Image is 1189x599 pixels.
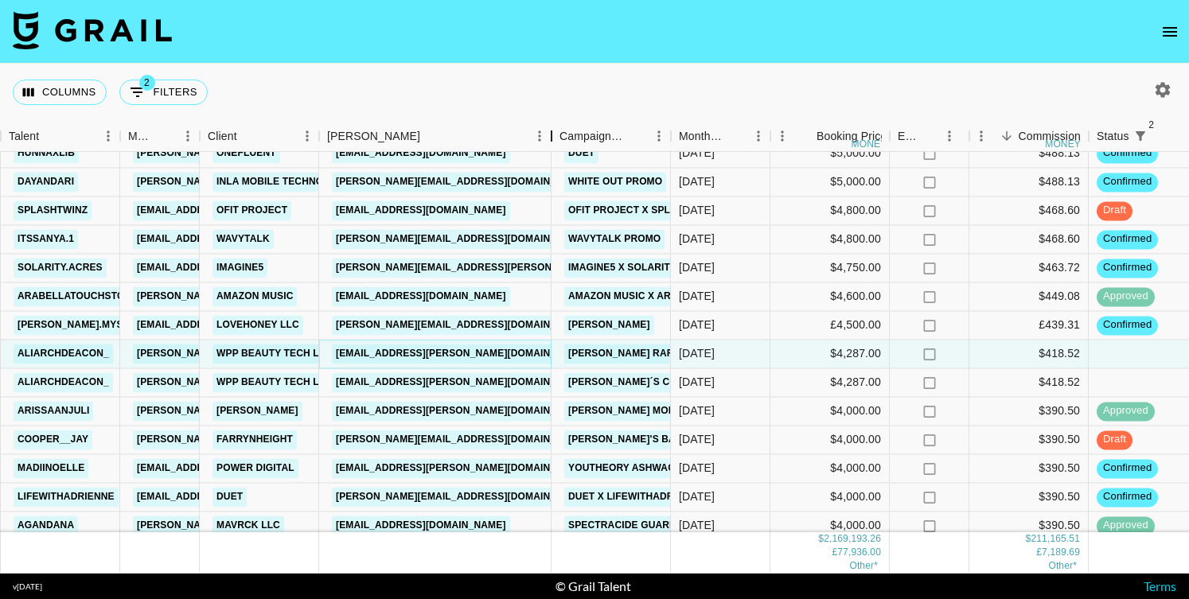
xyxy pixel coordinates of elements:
span: confirmed [1097,232,1158,247]
button: Sort [996,125,1018,147]
a: Duet [212,487,247,507]
div: Commission [1018,121,1081,152]
a: Duet [564,143,598,163]
a: Ofit Project x Splashtwinz [564,200,726,220]
span: draft [1097,433,1132,448]
div: $418.52 [969,340,1089,368]
a: aliarchdeacon_ [14,372,113,392]
a: [EMAIL_ADDRESS][DOMAIN_NAME] [133,458,311,478]
a: Lovehoney LLC [212,315,303,335]
div: £ [832,546,837,559]
a: Imagine5 X Solarity.Acres [564,258,716,278]
div: $463.72 [969,254,1089,282]
a: [EMAIL_ADDRESS][DOMAIN_NAME] [133,258,311,278]
button: Sort [724,125,747,147]
div: Aug '25 [679,432,715,448]
a: [PERSON_NAME].mysz [14,315,133,335]
div: $5,000.00 [770,139,890,168]
img: Grail Talent [13,11,172,49]
a: solarity.acres [14,258,107,278]
div: $488.13 [969,139,1089,168]
a: [PERSON_NAME][EMAIL_ADDRESS][DOMAIN_NAME] [133,172,392,192]
div: Aug '25 [679,231,715,247]
div: Aug '25 [679,403,715,419]
button: Menu [295,124,319,148]
div: money [1045,139,1081,149]
a: madiinoelle [14,458,88,478]
div: $390.50 [969,426,1089,454]
button: Menu [528,124,552,148]
a: [PERSON_NAME] Model Campaign [564,401,747,421]
button: Select columns [13,80,107,105]
div: money [852,139,887,149]
a: [PERSON_NAME][EMAIL_ADDRESS][DOMAIN_NAME] [133,286,392,306]
div: $390.50 [969,454,1089,483]
div: Manager [128,121,154,152]
div: Aug '25 [679,518,715,534]
div: $390.50 [969,483,1089,511]
a: [PERSON_NAME][EMAIL_ADDRESS][PERSON_NAME][DOMAIN_NAME] [332,258,673,278]
div: Aug '25 [679,317,715,333]
button: Sort [1152,125,1174,147]
a: [PERSON_NAME][EMAIL_ADDRESS][DOMAIN_NAME] [332,315,591,335]
div: Aug '25 [679,174,715,190]
div: Client [208,121,237,152]
a: splashtwinz [14,200,92,220]
button: Sort [237,125,259,147]
div: $4,287.00 [770,368,890,397]
a: WavyTalk [212,229,274,249]
div: Aug '25 [679,461,715,476]
div: $4,750.00 [770,254,890,282]
span: draft [1097,204,1132,219]
div: $4,000.00 [770,397,890,426]
div: Talent [1,121,120,152]
a: agandana [14,515,78,535]
span: confirmed [1097,261,1158,276]
div: Campaign (Type) [559,121,625,152]
div: Aug '25 [679,260,715,276]
button: Menu [770,124,794,148]
a: [EMAIL_ADDRESS][DOMAIN_NAME] [133,229,311,249]
a: Inla Mobile Technology Co., Limited [212,172,419,192]
a: [PERSON_NAME][EMAIL_ADDRESS][DOMAIN_NAME] [133,430,392,449]
a: [EMAIL_ADDRESS][PERSON_NAME][DOMAIN_NAME] [332,344,591,364]
a: [PERSON_NAME][EMAIL_ADDRESS][DOMAIN_NAME] [332,229,591,249]
a: [EMAIL_ADDRESS][DOMAIN_NAME] [133,315,311,335]
div: Booking Price [817,121,887,152]
a: [PERSON_NAME][EMAIL_ADDRESS][DOMAIN_NAME] [133,143,392,163]
a: [PERSON_NAME][EMAIL_ADDRESS][PERSON_NAME][DOMAIN_NAME] [133,372,474,392]
a: [PERSON_NAME]'s Back to [GEOGRAPHIC_DATA] [564,430,817,449]
div: $4,600.00 [770,282,890,311]
a: Wavytalk Promo [564,229,665,249]
button: Menu [96,124,120,148]
button: Show filters [119,80,208,105]
div: Aug '25 [679,289,715,305]
a: [PERSON_NAME][EMAIL_ADDRESS][DOMAIN_NAME] [133,515,392,535]
a: [EMAIL_ADDRESS][DOMAIN_NAME] [133,487,311,507]
button: Sort [39,125,61,147]
a: Imagine5 [212,258,267,278]
button: Show filters [1129,125,1152,147]
div: Month Due [679,121,724,152]
div: $4,000.00 [770,511,890,540]
div: $4,287.00 [770,340,890,368]
div: Campaign (Type) [552,121,671,152]
span: € 1,031.12, CA$ 2,294.19, AU$ 146.44 [1048,560,1077,571]
button: Sort [625,125,647,147]
a: [EMAIL_ADDRESS][PERSON_NAME][DOMAIN_NAME] [332,372,591,392]
span: approved [1097,519,1155,534]
a: [EMAIL_ADDRESS][PERSON_NAME][DOMAIN_NAME] [332,401,591,421]
div: £439.31 [969,311,1089,340]
button: Sort [154,125,176,147]
div: Talent [9,121,39,152]
a: Power Digital [212,458,298,478]
a: White Out Promo [564,172,666,192]
a: [PERSON_NAME][EMAIL_ADDRESS][DOMAIN_NAME] [133,401,392,421]
div: $468.60 [969,196,1089,225]
a: Mavrck LLC [212,515,284,535]
button: open drawer [1154,16,1186,48]
span: confirmed [1097,175,1158,190]
div: $418.52 [969,368,1089,397]
div: 2,169,193.26 [824,532,881,546]
a: WPP Beauty Tech Labs [212,372,344,392]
